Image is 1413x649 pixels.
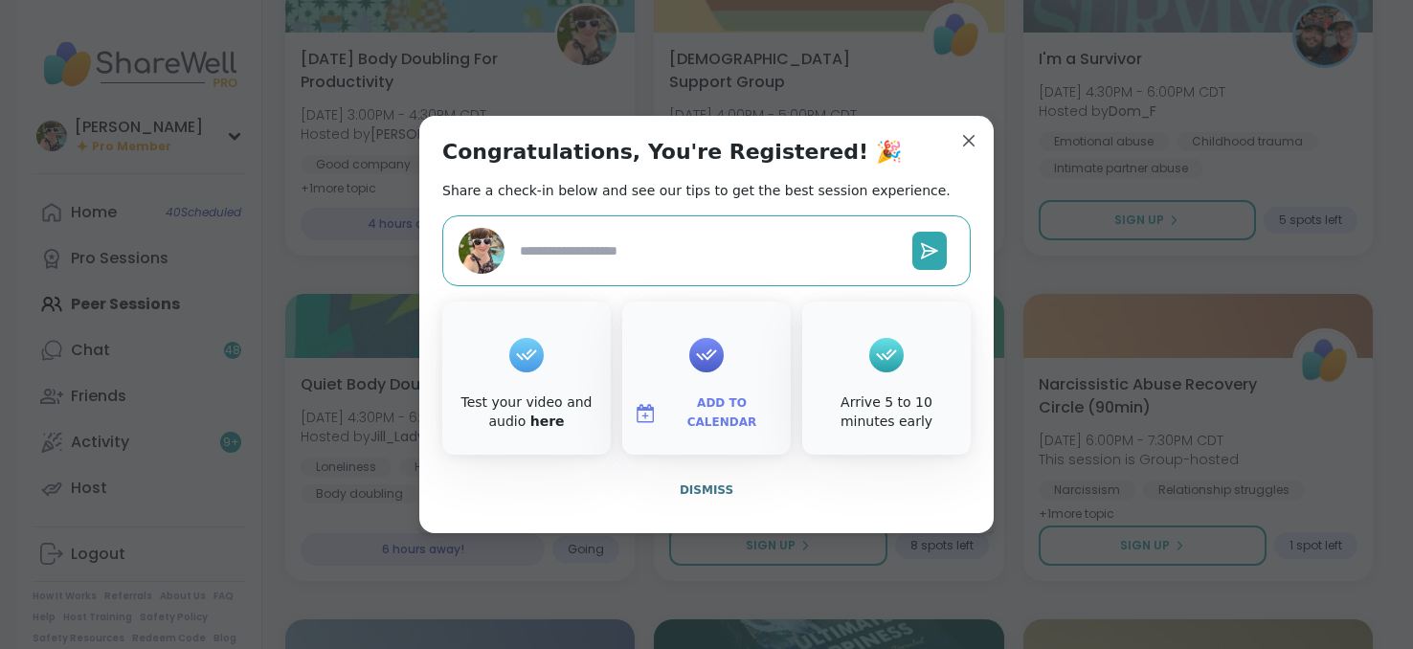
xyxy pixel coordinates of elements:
h2: Share a check-in below and see our tips to get the best session experience. [442,181,951,200]
button: Dismiss [442,470,971,510]
img: ShareWell Logomark [634,402,657,425]
div: Arrive 5 to 10 minutes early [806,393,967,431]
span: Add to Calendar [664,394,779,432]
div: Test your video and audio [446,393,607,431]
img: Adrienne_QueenOfTheDawn [459,228,505,274]
h1: Congratulations, You're Registered! 🎉 [442,139,902,166]
a: here [530,414,565,429]
span: Dismiss [680,483,733,497]
button: Add to Calendar [626,393,787,434]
